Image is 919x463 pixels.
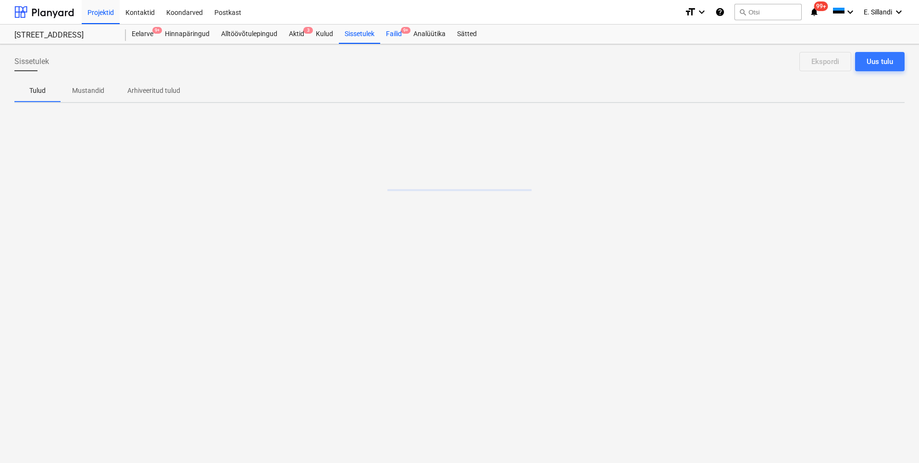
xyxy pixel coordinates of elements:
[215,25,283,44] a: Alltöövõtulepingud
[283,25,310,44] div: Aktid
[864,8,892,16] span: E. Sillandi
[339,25,380,44] a: Sissetulek
[72,86,104,96] p: Mustandid
[310,25,339,44] a: Kulud
[152,27,162,34] span: 9+
[809,6,819,18] i: notifications
[26,86,49,96] p: Tulud
[867,55,893,68] div: Uus tulu
[684,6,696,18] i: format_size
[451,25,483,44] a: Sätted
[380,25,408,44] a: Failid9+
[739,8,746,16] span: search
[380,25,408,44] div: Failid
[814,1,828,11] span: 99+
[696,6,708,18] i: keyboard_arrow_down
[14,56,49,67] span: Sissetulek
[715,6,725,18] i: Abikeskus
[126,25,159,44] a: Eelarve9+
[408,25,451,44] a: Analüütika
[126,25,159,44] div: Eelarve
[283,25,310,44] a: Aktid3
[14,30,114,40] div: [STREET_ADDRESS]
[855,52,905,71] button: Uus tulu
[127,86,180,96] p: Arhiveeritud tulud
[401,27,410,34] span: 9+
[303,27,313,34] span: 3
[844,6,856,18] i: keyboard_arrow_down
[871,417,919,463] iframe: Chat Widget
[893,6,905,18] i: keyboard_arrow_down
[734,4,802,20] button: Otsi
[159,25,215,44] a: Hinnapäringud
